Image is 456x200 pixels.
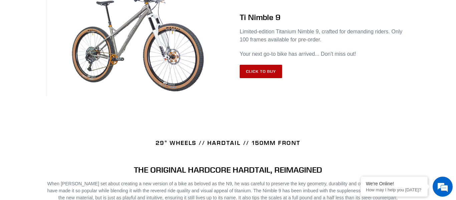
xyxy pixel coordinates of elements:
img: d_696896380_company_1647369064580_696896380 [21,33,38,50]
div: Navigation go back [7,37,17,47]
p: Your next go-to bike has arrived... Don't miss out! [240,50,410,58]
h4: 29" WHEELS // HARDTAIL // 150MM FRONT [46,139,410,147]
p: Limited-edition Titanium Nimble 9, crafted for demanding riders. Only 100 frames available for pr... [240,28,410,44]
div: Chat with us now [45,37,122,46]
p: How may I help you today? [366,187,423,192]
textarea: Type your message and hit 'Enter' [3,131,127,154]
div: Minimize live chat window [109,3,126,19]
span: We're online! [39,58,92,126]
a: Click to Buy: TI NIMBLE 9 [240,65,282,78]
div: We're Online! [366,181,423,186]
h4: THE ORIGINAL HARDCORE HARDTAIL, REIMAGINED [46,165,410,175]
h2: Ti Nimble 9 [240,12,410,22]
